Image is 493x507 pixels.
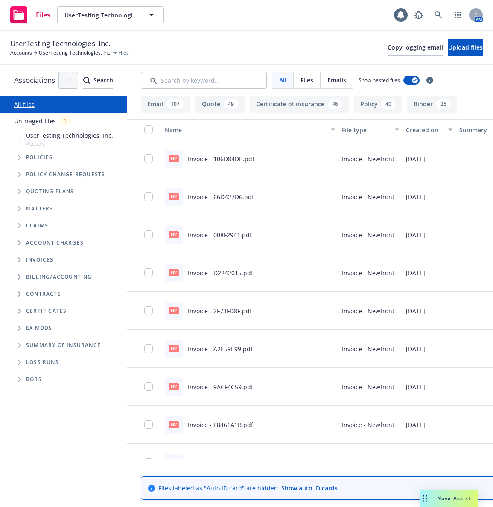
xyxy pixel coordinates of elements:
[144,268,153,277] input: Toggle Row Selected
[158,484,338,492] span: Files labeled as "Auto ID card" are hidden.
[354,96,402,113] button: Policy
[406,192,425,201] span: [DATE]
[188,193,254,201] a: Invoice - 66D427D6.pdf
[338,119,403,140] button: File type
[169,193,179,200] span: pdf
[188,231,252,239] a: Invoice - 008F2941.pdf
[141,72,267,89] input: Search by keyword...
[26,172,105,177] span: Policy change requests
[406,382,425,391] span: [DATE]
[342,458,394,467] span: Invoice - Newfront
[26,291,61,297] span: Contracts
[342,382,394,391] span: Invoice - Newfront
[144,382,153,391] input: Toggle Row Selected
[406,420,425,429] span: [DATE]
[359,76,400,84] span: Show nested files
[7,3,54,27] a: Files
[14,100,35,108] a: All files
[420,490,478,507] button: Nova Assist
[83,72,113,89] button: SearchSearch
[141,96,190,113] button: Email
[406,306,425,315] span: [DATE]
[36,12,50,18] span: Files
[14,75,55,86] span: Associations
[144,154,153,163] input: Toggle Row Selected
[342,344,394,353] span: Invoice - Newfront
[26,274,92,280] span: Billing/Accounting
[26,189,74,194] span: Quoting plans
[59,116,71,126] div: 1
[188,459,254,467] a: Invoice - B9137BC8.pdf
[118,49,129,57] span: Files
[250,96,349,113] button: Certificate of insurance
[448,43,483,51] span: Upload files
[169,345,179,352] span: pdf
[169,421,179,428] span: pdf
[144,458,153,467] input: Toggle Row Selected
[26,343,101,348] span: Summary of insurance
[388,43,443,51] span: Copy logging email
[144,230,153,239] input: Toggle Row Selected
[188,307,252,315] a: Invoice - 2F73FD8F.pdf
[26,240,84,245] span: Account charges
[169,155,179,162] span: pdf
[144,306,153,315] input: Toggle Row Selected
[161,119,338,140] button: Name
[10,49,32,57] a: Accounts
[195,96,245,113] button: Quote
[449,6,467,23] a: Switch app
[166,99,184,109] div: 107
[188,421,253,429] a: Invoice - E8461A1B.pdf
[39,49,111,57] a: UserTesting Technologies, Inc.
[436,99,451,109] div: 35
[407,96,457,113] button: Binder
[437,495,471,502] span: Nova Assist
[430,6,447,23] a: Search
[406,230,425,239] span: [DATE]
[57,6,164,23] button: UserTesting Technologies, Inc.
[0,129,127,268] div: Tree Example
[342,192,394,201] span: Invoice - Newfront
[188,383,253,391] a: Invoice - 9ACF4C59.pdf
[224,99,238,109] div: 49
[165,125,326,134] div: Name
[64,11,138,20] span: UserTesting Technologies, Inc.
[342,268,394,277] span: Invoice - Newfront
[169,231,179,238] span: pdf
[0,268,127,388] div: Folder Tree Example
[342,154,394,163] span: Invoice - Newfront
[26,206,53,211] span: Matters
[448,39,483,56] button: Upload files
[403,119,456,140] button: Created on
[14,117,56,125] a: Untriaged files
[406,458,425,467] span: [DATE]
[83,72,113,88] div: Search
[26,140,113,147] span: Account
[406,154,425,163] span: [DATE]
[169,383,179,390] span: pdf
[144,192,153,201] input: Toggle Row Selected
[406,125,443,134] div: Created on
[327,76,346,84] span: Emails
[406,268,425,277] span: [DATE]
[300,76,313,84] span: Files
[26,257,54,262] span: Invoices
[26,377,42,382] span: BORs
[410,6,427,23] a: Report a Bug
[381,99,396,109] div: 40
[188,345,253,353] a: Invoice - A2E59E99.pdf
[26,223,48,228] span: Claims
[144,420,153,429] input: Toggle Row Selected
[26,360,59,365] span: Loss Runs
[406,344,425,353] span: [DATE]
[10,38,110,49] span: UserTesting Technologies, Inc.
[342,125,390,134] div: File type
[169,307,179,314] span: pdf
[26,155,53,160] span: Policies
[144,125,153,134] input: Select all
[420,490,430,507] div: Drag to move
[279,76,286,84] span: All
[169,269,179,276] span: pdf
[188,269,253,277] a: Invoice - D2242015.pdf
[144,344,153,353] input: Toggle Row Selected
